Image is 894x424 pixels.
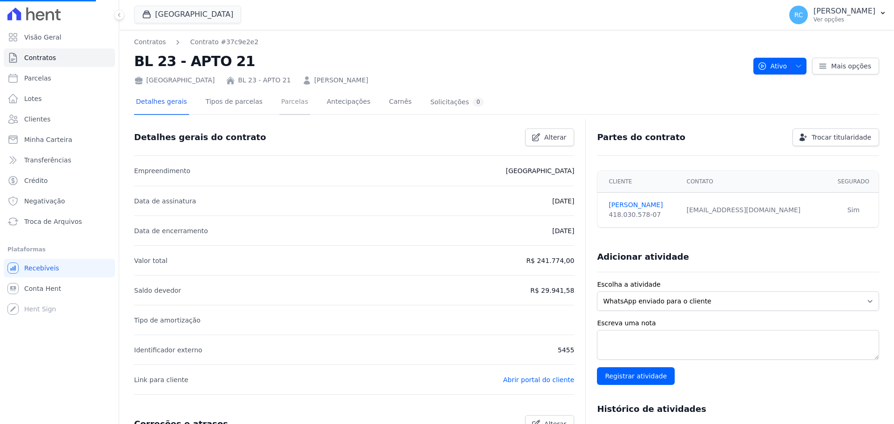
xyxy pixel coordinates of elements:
[134,374,188,385] p: Link para cliente
[387,90,413,115] a: Carnês
[4,28,115,47] a: Visão Geral
[24,263,59,273] span: Recebíveis
[24,196,65,206] span: Negativação
[597,404,706,415] h3: Histórico de atividades
[279,90,310,115] a: Parcelas
[828,171,879,193] th: Segurado
[753,58,807,74] button: Ativo
[24,176,48,185] span: Crédito
[24,217,82,226] span: Troca de Arquivos
[190,37,258,47] a: Contrato #37c9e2e2
[681,171,828,193] th: Contato
[134,37,258,47] nav: Breadcrumb
[831,61,871,71] span: Mais opções
[813,16,875,23] p: Ver opções
[552,195,574,207] p: [DATE]
[4,259,115,277] a: Recebíveis
[134,37,166,47] a: Contratos
[134,195,196,207] p: Data de assinatura
[526,255,574,266] p: R$ 241.774,00
[428,90,486,115] a: Solicitações0
[24,94,42,103] span: Lotes
[530,285,574,296] p: R$ 29.941,58
[552,225,574,236] p: [DATE]
[24,33,61,42] span: Visão Geral
[134,255,168,266] p: Valor total
[24,53,56,62] span: Contratos
[24,155,71,165] span: Transferências
[430,98,484,107] div: Solicitações
[134,132,266,143] h3: Detalhes gerais do contrato
[134,75,215,85] div: [GEOGRAPHIC_DATA]
[134,51,746,72] h2: BL 23 - APTO 21
[134,6,241,23] button: [GEOGRAPHIC_DATA]
[609,210,675,220] div: 418.030.578-07
[782,2,894,28] button: RC [PERSON_NAME] Ver opções
[134,315,201,326] p: Tipo de amortização
[4,192,115,210] a: Negativação
[828,193,879,228] td: Sim
[7,244,111,255] div: Plataformas
[314,75,368,85] a: [PERSON_NAME]
[758,58,787,74] span: Ativo
[24,114,50,124] span: Clientes
[4,48,115,67] a: Contratos
[24,284,61,293] span: Conta Hent
[4,212,115,231] a: Troca de Arquivos
[325,90,372,115] a: Antecipações
[204,90,264,115] a: Tipos de parcelas
[597,251,689,262] h3: Adicionar atividade
[525,128,575,146] a: Alterar
[813,7,875,16] p: [PERSON_NAME]
[238,75,291,85] a: BL 23 - APTO 21
[4,69,115,87] a: Parcelas
[134,165,190,176] p: Empreendimento
[544,133,567,142] span: Alterar
[134,285,181,296] p: Saldo devedor
[597,318,879,328] label: Escreva uma nota
[4,89,115,108] a: Lotes
[558,344,575,356] p: 5455
[609,200,675,210] a: [PERSON_NAME]
[597,171,681,193] th: Cliente
[506,165,574,176] p: [GEOGRAPHIC_DATA]
[812,58,879,74] a: Mais opções
[4,130,115,149] a: Minha Carteira
[24,74,51,83] span: Parcelas
[24,135,72,144] span: Minha Carteira
[597,132,685,143] h3: Partes do contrato
[4,110,115,128] a: Clientes
[4,279,115,298] a: Conta Hent
[4,151,115,169] a: Transferências
[4,171,115,190] a: Crédito
[134,225,208,236] p: Data de encerramento
[503,376,574,384] a: Abrir portal do cliente
[134,37,746,47] nav: Breadcrumb
[473,98,484,107] div: 0
[597,280,879,289] label: Escolha a atividade
[687,205,823,215] div: [EMAIL_ADDRESS][DOMAIN_NAME]
[597,367,675,385] input: Registrar atividade
[792,128,879,146] a: Trocar titularidade
[794,12,803,18] span: RC
[812,133,871,142] span: Trocar titularidade
[134,90,189,115] a: Detalhes gerais
[134,344,202,356] p: Identificador externo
